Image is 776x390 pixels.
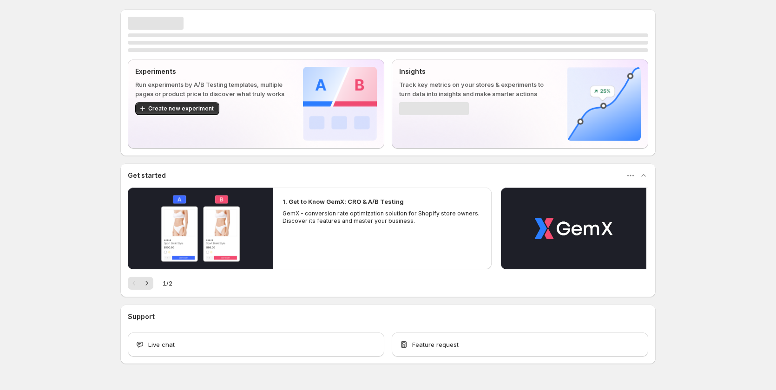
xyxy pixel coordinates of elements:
[135,102,219,115] button: Create new experiment
[135,80,288,98] p: Run experiments by A/B Testing templates, multiple pages or product price to discover what truly ...
[567,67,641,141] img: Insights
[128,277,153,290] nav: Pagination
[283,210,482,225] p: GemX - conversion rate optimization solution for Shopify store owners. Discover its features and ...
[399,67,552,76] p: Insights
[303,67,377,141] img: Experiments
[163,279,172,288] span: 1 / 2
[128,171,166,180] h3: Get started
[412,340,459,349] span: Feature request
[399,80,552,98] p: Track key metrics on your stores & experiments to turn data into insights and make smarter actions
[283,197,404,206] h2: 1. Get to Know GemX: CRO & A/B Testing
[148,340,175,349] span: Live chat
[148,105,214,112] span: Create new experiment
[501,188,646,269] button: Play video
[140,277,153,290] button: Next
[135,67,288,76] p: Experiments
[128,188,273,269] button: Play video
[128,312,155,321] h3: Support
